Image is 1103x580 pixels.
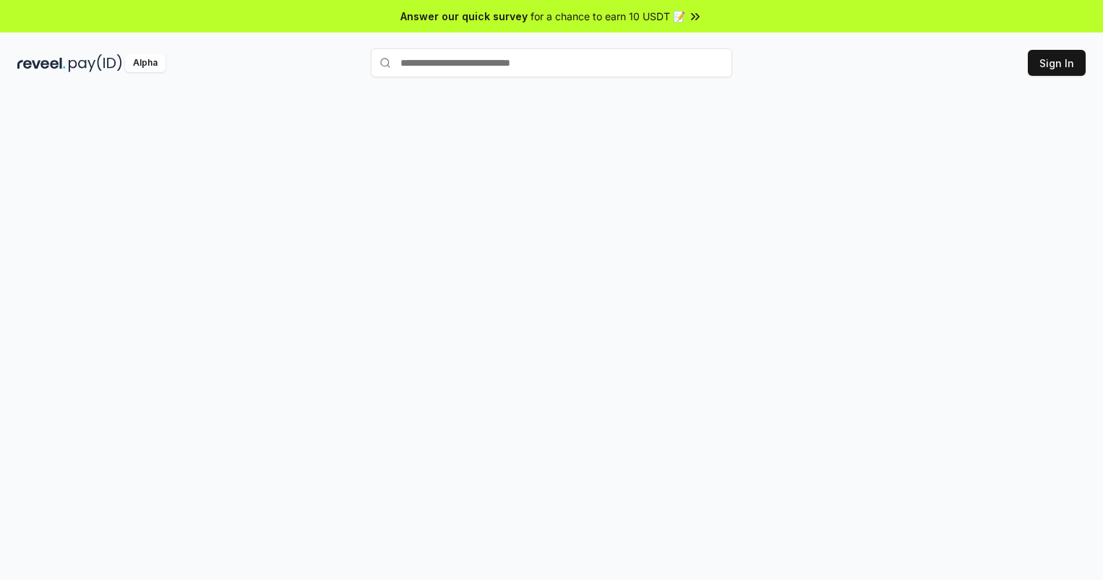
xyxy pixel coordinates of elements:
div: Alpha [125,54,166,72]
img: reveel_dark [17,54,66,72]
img: pay_id [69,54,122,72]
button: Sign In [1028,50,1086,76]
span: Answer our quick survey [400,9,528,24]
span: for a chance to earn 10 USDT 📝 [531,9,685,24]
